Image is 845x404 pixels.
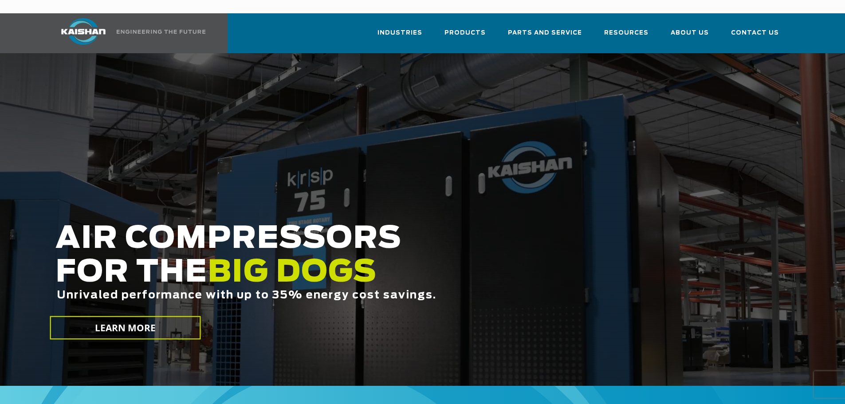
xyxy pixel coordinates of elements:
img: kaishan logo [50,18,117,45]
a: About Us [671,21,709,51]
span: Parts and Service [508,28,582,38]
a: Resources [604,21,648,51]
a: Products [444,21,486,51]
a: Industries [377,21,422,51]
span: BIG DOGS [208,258,377,288]
a: Contact Us [731,21,779,51]
a: Kaishan USA [50,13,207,53]
span: Resources [604,28,648,38]
span: Unrivaled performance with up to 35% energy cost savings. [57,290,436,301]
h2: AIR COMPRESSORS FOR THE [55,222,666,329]
span: Products [444,28,486,38]
a: Parts and Service [508,21,582,51]
span: Industries [377,28,422,38]
span: About Us [671,28,709,38]
span: LEARN MORE [94,322,156,334]
span: Contact Us [731,28,779,38]
img: Engineering the future [117,30,205,34]
a: LEARN MORE [50,316,200,340]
